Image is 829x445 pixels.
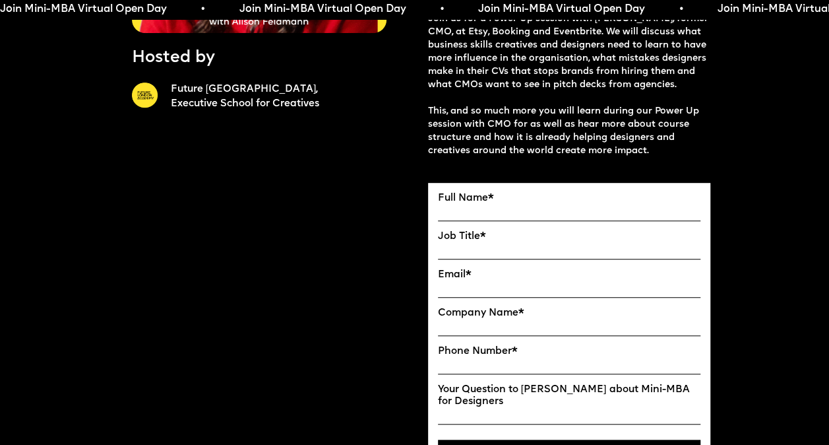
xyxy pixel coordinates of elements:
[438,231,701,243] label: Job Title
[132,46,215,69] p: Hosted by
[438,308,701,320] label: Company Name
[679,3,683,16] span: •
[438,193,701,205] label: Full Name
[171,83,415,112] a: Future [GEOGRAPHIC_DATA],Executive School for Creatives
[438,384,701,408] label: Your Question to [PERSON_NAME] about Mini-MBA for Designers
[200,3,204,16] span: •
[438,269,701,281] label: Email
[438,346,701,358] label: Phone Number
[132,83,158,108] img: A yellow circle with Future London Academy logo
[428,13,711,158] p: Join us for a Power Up session with [PERSON_NAME], former CMO, at Etsy, Booking and Eventbrite. W...
[440,3,444,16] span: •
